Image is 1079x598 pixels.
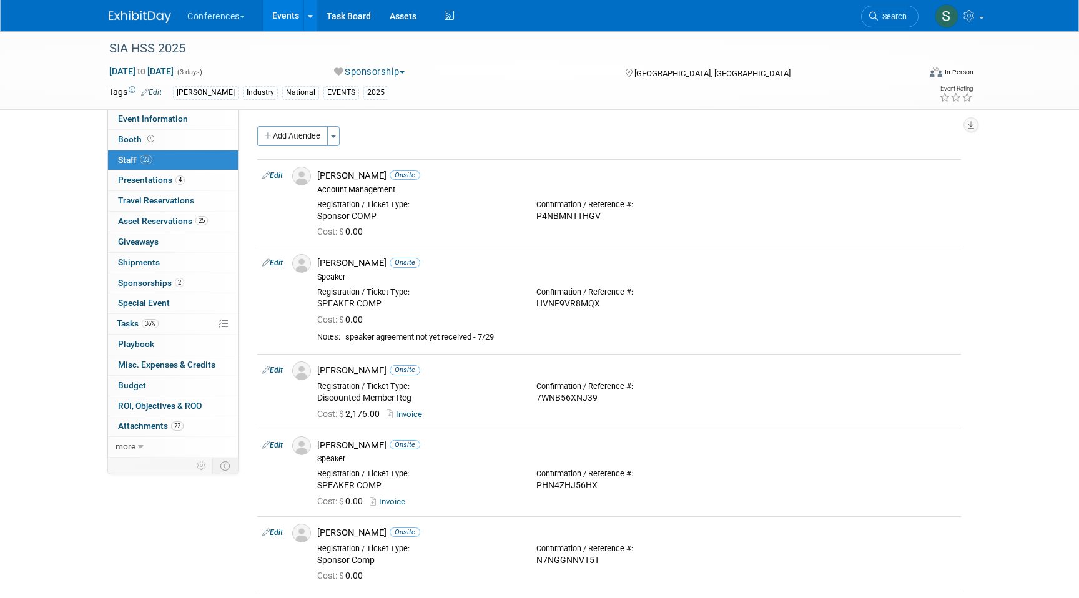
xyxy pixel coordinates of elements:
[292,167,311,185] img: Associate-Profile-5.png
[191,458,213,474] td: Personalize Event Tab Strip
[317,571,345,581] span: Cost: $
[118,175,185,185] span: Presentations
[317,555,518,566] div: Sponsor Comp
[145,134,157,144] span: Booth not reserved yet
[108,396,238,416] a: ROI, Objectives & ROO
[195,216,208,225] span: 25
[118,380,146,390] span: Budget
[262,441,283,449] a: Edit
[176,68,202,76] span: (3 days)
[317,439,956,451] div: [PERSON_NAME]
[387,409,427,419] a: Invoice
[390,365,420,375] span: Onsite
[262,366,283,375] a: Edit
[317,332,340,342] div: Notes:
[292,254,311,273] img: Associate-Profile-5.png
[109,66,174,77] span: [DATE] [DATE]
[390,527,420,537] span: Onsite
[118,257,160,267] span: Shipments
[345,332,956,343] div: speaker agreement not yet received - 7/29
[317,469,518,479] div: Registration / Ticket Type:
[370,497,410,506] a: Invoice
[536,200,737,210] div: Confirmation / Reference #:
[118,421,184,431] span: Attachments
[317,480,518,491] div: SPEAKER COMP
[292,361,311,380] img: Associate-Profile-5.png
[536,393,737,404] div: 7WNB56XNJ39
[243,86,278,99] div: Industry
[292,436,311,455] img: Associate-Profile-5.png
[323,86,359,99] div: EVENTS
[135,66,147,76] span: to
[173,86,239,99] div: [PERSON_NAME]
[317,409,385,419] span: 2,176.00
[317,393,518,404] div: Discounted Member Reg
[634,69,791,78] span: [GEOGRAPHIC_DATA], [GEOGRAPHIC_DATA]
[213,458,239,474] td: Toggle Event Tabs
[536,480,737,491] div: PHN4ZHJ56HX
[175,175,185,185] span: 4
[390,440,420,449] span: Onsite
[116,441,135,451] span: more
[317,257,956,269] div: [PERSON_NAME]
[171,421,184,431] span: 22
[108,416,238,436] a: Attachments22
[282,86,319,99] div: National
[262,528,283,537] a: Edit
[118,339,154,349] span: Playbook
[108,109,238,129] a: Event Information
[118,401,202,411] span: ROI, Objectives & ROO
[118,134,157,144] span: Booth
[105,37,900,60] div: SIA HSS 2025
[108,437,238,457] a: more
[317,496,368,506] span: 0.00
[108,212,238,232] a: Asset Reservations25
[108,130,238,150] a: Booth
[109,11,171,23] img: ExhibitDay
[317,365,956,376] div: [PERSON_NAME]
[292,524,311,542] img: Associate-Profile-5.png
[317,315,345,325] span: Cost: $
[108,273,238,293] a: Sponsorships2
[390,170,420,180] span: Onsite
[536,287,737,297] div: Confirmation / Reference #:
[317,527,956,539] div: [PERSON_NAME]
[330,66,410,79] button: Sponsorship
[317,571,368,581] span: 0.00
[317,409,345,419] span: Cost: $
[118,278,184,288] span: Sponsorships
[861,6,919,27] a: Search
[317,227,368,237] span: 0.00
[141,88,162,97] a: Edit
[108,150,238,170] a: Staff23
[118,195,194,205] span: Travel Reservations
[108,191,238,211] a: Travel Reservations
[108,293,238,313] a: Special Event
[118,216,208,226] span: Asset Reservations
[536,381,737,391] div: Confirmation / Reference #:
[175,278,184,287] span: 2
[118,114,188,124] span: Event Information
[878,12,907,21] span: Search
[317,170,956,182] div: [PERSON_NAME]
[845,65,973,84] div: Event Format
[109,86,162,100] td: Tags
[363,86,388,99] div: 2025
[108,376,238,396] a: Budget
[257,126,328,146] button: Add Attendee
[118,298,170,308] span: Special Event
[317,544,518,554] div: Registration / Ticket Type:
[108,170,238,190] a: Presentations4
[262,258,283,267] a: Edit
[935,4,958,28] img: Sophie Buffo
[536,555,737,566] div: N7NGGNNVT5T
[317,227,345,237] span: Cost: $
[536,211,737,222] div: P4NBMNTTHGV
[317,200,518,210] div: Registration / Ticket Type:
[536,469,737,479] div: Confirmation / Reference #:
[117,318,159,328] span: Tasks
[317,298,518,310] div: SPEAKER COMP
[108,314,238,334] a: Tasks36%
[142,319,159,328] span: 36%
[262,171,283,180] a: Edit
